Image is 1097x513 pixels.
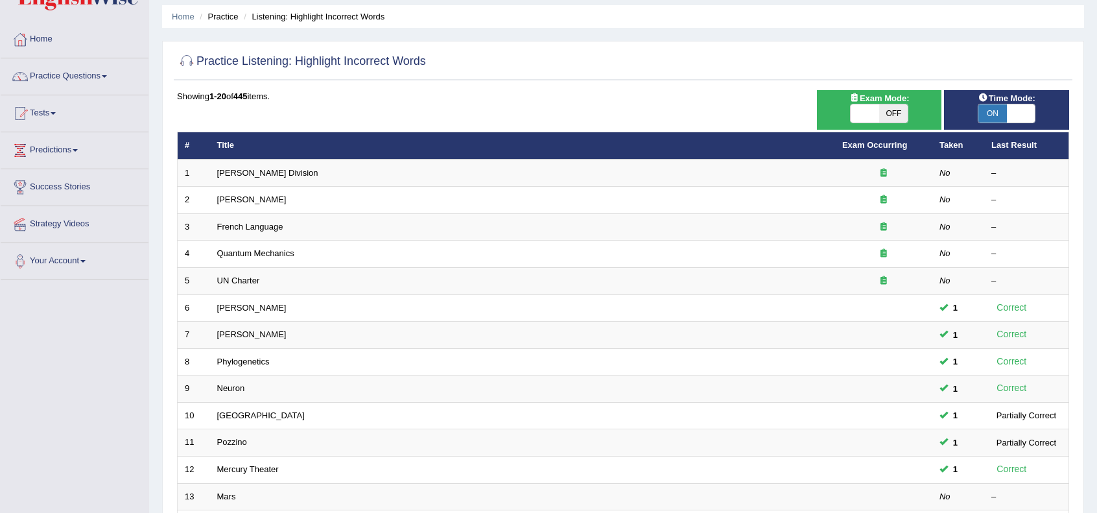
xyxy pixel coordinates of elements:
[1,132,148,165] a: Predictions
[177,90,1069,102] div: Showing of items.
[939,248,950,258] em: No
[210,132,835,160] th: Title
[217,222,283,232] a: French Language
[948,436,963,449] span: You can still take this question
[991,221,1061,233] div: –
[178,160,210,187] td: 1
[217,329,287,339] a: [PERSON_NAME]
[209,91,226,101] b: 1-20
[217,248,294,258] a: Quantum Mechanics
[991,436,1061,449] div: Partially Correct
[1,206,148,239] a: Strategy Videos
[178,187,210,214] td: 2
[948,409,963,422] span: You can still take this question
[178,322,210,349] td: 7
[932,132,984,160] th: Taken
[978,104,1007,123] span: ON
[842,248,925,260] div: Exam occurring question
[948,382,963,396] span: You can still take this question
[939,492,950,501] em: No
[178,402,210,429] td: 10
[842,194,925,206] div: Exam occurring question
[177,52,426,71] h2: Practice Listening: Highlight Incorrect Words
[217,492,236,501] a: Mars
[991,327,1032,342] div: Correct
[991,491,1061,503] div: –
[948,462,963,476] span: You can still take this question
[217,383,245,393] a: Neuron
[241,10,384,23] li: Listening: Highlight Incorrect Words
[939,195,950,204] em: No
[991,381,1032,396] div: Correct
[1,58,148,91] a: Practice Questions
[196,10,238,23] li: Practice
[217,411,305,420] a: [GEOGRAPHIC_DATA]
[842,275,925,287] div: Exam occurring question
[991,462,1032,477] div: Correct
[178,268,210,295] td: 5
[178,294,210,322] td: 6
[991,409,1061,422] div: Partially Correct
[178,376,210,403] td: 9
[178,483,210,510] td: 13
[1,21,148,54] a: Home
[939,222,950,232] em: No
[233,91,248,101] b: 445
[178,456,210,483] td: 12
[217,303,287,313] a: [PERSON_NAME]
[217,464,279,474] a: Mercury Theater
[178,241,210,268] td: 4
[217,437,247,447] a: Pozzino
[1,95,148,128] a: Tests
[217,276,260,285] a: UN Charter
[939,276,950,285] em: No
[939,168,950,178] em: No
[817,90,942,130] div: Show exams occurring in exams
[991,248,1061,260] div: –
[948,301,963,315] span: You can still take this question
[1,243,148,276] a: Your Account
[991,275,1061,287] div: –
[178,213,210,241] td: 3
[842,167,925,180] div: Exam occurring question
[217,195,287,204] a: [PERSON_NAME]
[842,221,925,233] div: Exam occurring question
[1,169,148,202] a: Success Stories
[217,357,270,366] a: Phylogenetics
[991,300,1032,315] div: Correct
[879,104,908,123] span: OFF
[217,168,318,178] a: [PERSON_NAME] Division
[948,328,963,342] span: You can still take this question
[842,140,907,150] a: Exam Occurring
[973,91,1041,105] span: Time Mode:
[991,194,1061,206] div: –
[984,132,1069,160] th: Last Result
[844,91,914,105] span: Exam Mode:
[178,132,210,160] th: #
[178,348,210,376] td: 8
[172,12,195,21] a: Home
[991,354,1032,369] div: Correct
[991,167,1061,180] div: –
[178,429,210,457] td: 11
[948,355,963,368] span: You can still take this question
